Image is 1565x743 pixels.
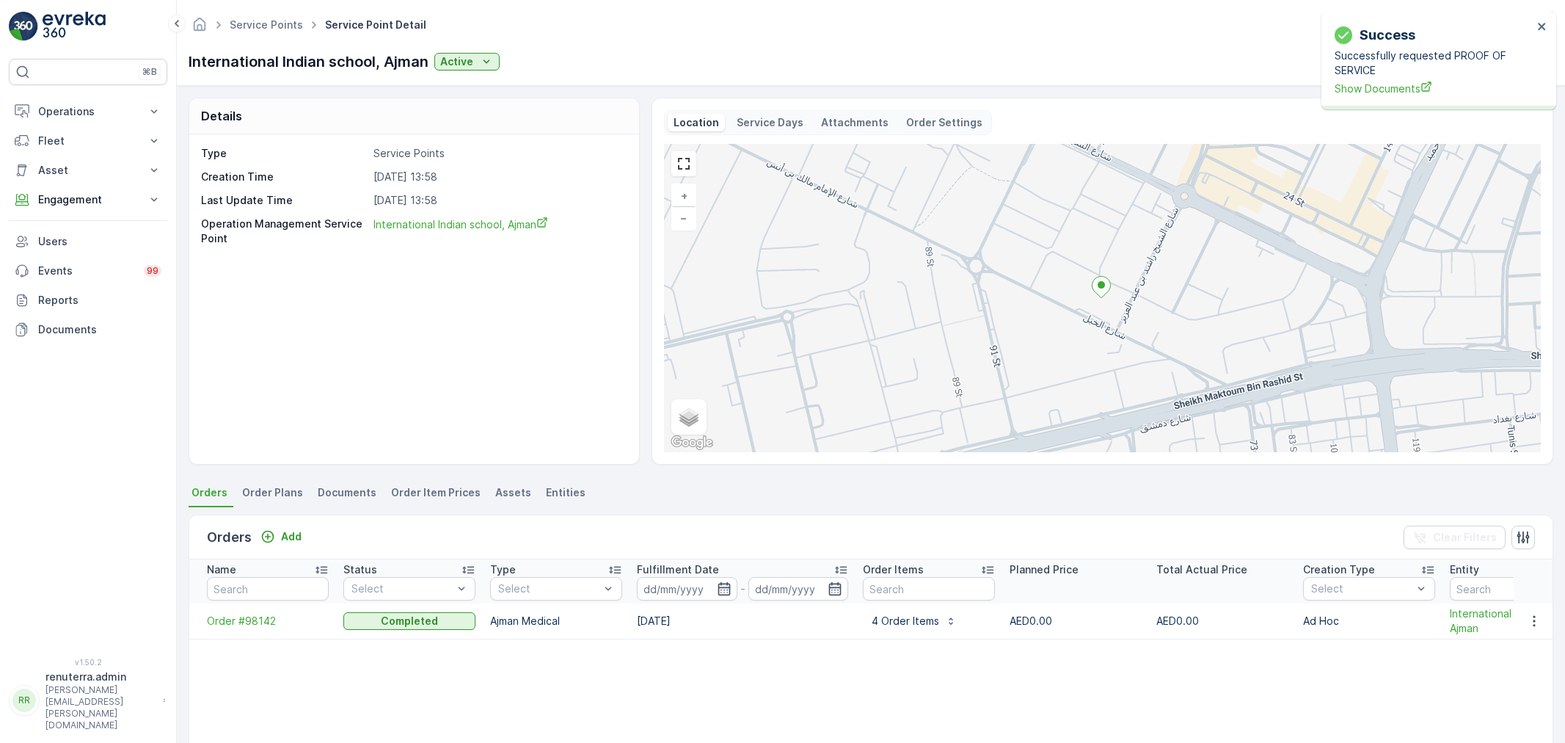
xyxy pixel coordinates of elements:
[38,192,138,207] p: Engagement
[1010,615,1052,627] span: AED0.00
[207,527,252,548] p: Orders
[673,401,705,433] a: Layers
[906,115,982,130] p: Order Settings
[351,581,453,596] p: Select
[1156,615,1199,627] span: AED0.00
[9,185,167,214] button: Engagement
[680,211,687,224] span: −
[373,146,624,161] p: Service Points
[1335,48,1533,78] p: Successfully requested PROOF OF SERVICE
[674,115,719,130] p: Location
[38,264,135,278] p: Events
[821,115,889,130] p: Attachments
[748,577,849,601] input: dd/mm/yyyy
[9,12,38,41] img: logo
[673,153,695,175] a: View Fullscreen
[637,577,737,601] input: dd/mm/yyyy
[191,485,227,500] span: Orders
[9,97,167,126] button: Operations
[142,66,157,78] p: ⌘B
[1010,562,1079,577] p: Planned Price
[281,529,302,544] p: Add
[1303,614,1435,628] p: Ad Hoc
[207,614,329,628] a: Order #98142
[38,293,161,308] p: Reports
[440,54,473,69] p: Active
[201,107,242,125] p: Details
[38,163,138,178] p: Asset
[9,286,167,315] a: Reports
[230,18,303,31] a: Service Points
[490,562,516,577] p: Type
[1335,81,1533,96] a: Show Documents
[490,614,622,628] p: Ajman Medical
[1311,581,1412,596] p: Select
[373,218,548,231] span: International Indian school, Ajman
[12,689,36,712] div: RR
[9,156,167,185] button: Asset
[373,217,624,246] a: International Indian school, Ajman
[495,485,531,500] span: Assets
[1156,562,1247,577] p: Total Actual Price
[38,104,138,119] p: Operations
[191,22,208,35] a: Homepage
[9,658,167,667] span: v 1.50.2
[1433,530,1497,545] p: Clear Filters
[147,265,158,277] p: 99
[207,577,329,601] input: Search
[201,193,368,208] p: Last Update Time
[201,217,368,246] p: Operation Management Service Point
[637,562,719,577] p: Fulfillment Date
[43,12,106,41] img: logo_light-DOdMpM7g.png
[740,580,745,598] p: -
[498,581,599,596] p: Select
[38,322,161,337] p: Documents
[673,207,695,229] a: Zoom Out
[9,670,167,731] button: RRrenuterra.admin[PERSON_NAME][EMAIL_ADDRESS][PERSON_NAME][DOMAIN_NAME]
[863,609,966,633] button: 4 Order Items
[1360,25,1415,46] p: Success
[45,670,156,684] p: renuterra.admin
[630,604,856,639] td: [DATE]
[242,485,303,500] span: Order Plans
[1450,562,1479,577] p: Entity
[546,485,585,500] span: Entities
[343,612,475,630] button: Completed
[434,53,500,70] button: Active
[9,256,167,286] a: Events99
[1303,562,1375,577] p: Creation Type
[872,614,939,628] p: 4 Order Items
[863,562,924,577] p: Order Items
[737,115,803,130] p: Service Days
[38,134,138,148] p: Fleet
[373,170,624,184] p: [DATE] 13:58
[207,562,236,577] p: Name
[863,577,995,601] input: Search
[318,485,376,500] span: Documents
[673,185,695,207] a: Zoom In
[201,170,368,184] p: Creation Time
[343,562,377,577] p: Status
[255,528,307,546] button: Add
[38,234,161,249] p: Users
[201,146,368,161] p: Type
[322,18,429,32] span: Service Point Detail
[373,193,624,208] p: [DATE] 13:58
[1404,526,1506,549] button: Clear Filters
[668,433,716,452] img: Google
[9,126,167,156] button: Fleet
[189,51,428,73] p: International Indian school, Ajman
[391,485,481,500] span: Order Item Prices
[45,684,156,731] p: [PERSON_NAME][EMAIL_ADDRESS][PERSON_NAME][DOMAIN_NAME]
[681,189,687,202] span: +
[9,227,167,256] a: Users
[9,315,167,344] a: Documents
[381,614,438,628] p: Completed
[1537,21,1547,35] button: close
[668,433,716,452] a: Open this area in Google Maps (opens a new window)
